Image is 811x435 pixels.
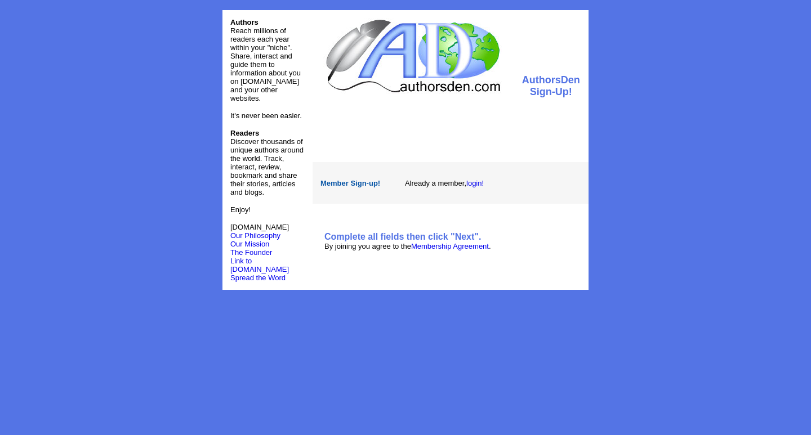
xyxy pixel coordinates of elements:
a: Our Mission [230,240,269,248]
b: Readers [230,129,259,137]
font: It's never been easier. [230,111,302,120]
font: AuthorsDen Sign-Up! [522,74,580,97]
a: Spread the Word [230,272,286,282]
font: Enjoy! [230,205,251,214]
font: Authors [230,18,259,26]
font: Reach millions of readers each year within your "niche". Share, interact and guide them to inform... [230,26,301,102]
b: Complete all fields then click "Next". [324,232,481,241]
a: Our Philosophy [230,231,280,240]
font: Already a member, [405,179,484,187]
font: Discover thousands of unique authors around the world. Track, interact, review, bookmark and shar... [230,129,304,196]
font: Spread the Word [230,273,286,282]
a: Membership Agreement [411,242,489,250]
font: Member Sign-up! [320,179,380,187]
font: [DOMAIN_NAME] [230,223,289,240]
font: By joining you agree to the . [324,242,491,250]
a: The Founder [230,248,272,257]
a: Link to [DOMAIN_NAME] [230,257,289,273]
img: logo.jpg [323,18,502,94]
a: login! [466,179,484,187]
